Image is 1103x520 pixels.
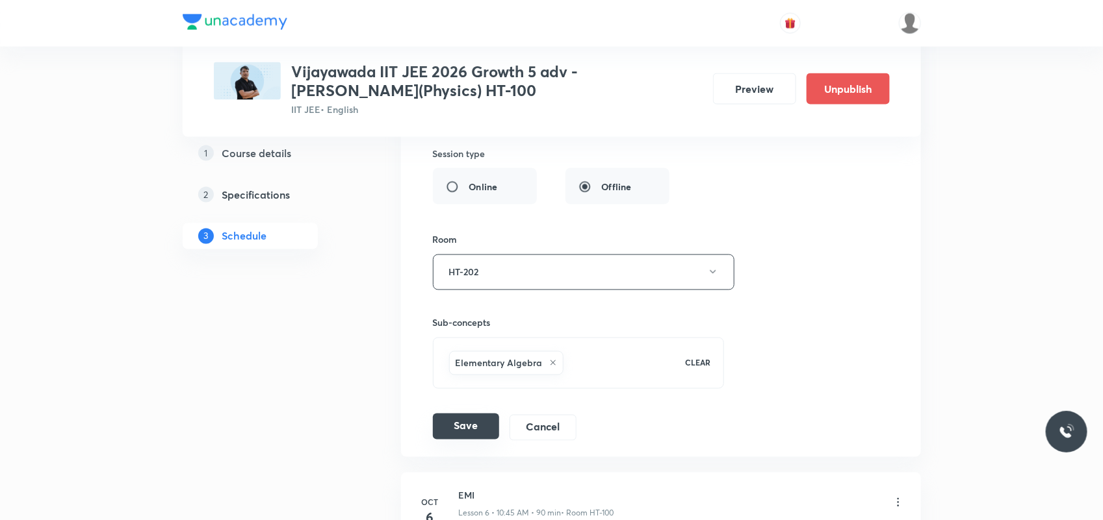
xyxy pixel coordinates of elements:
h3: Vijayawada IIT JEE 2026 Growth 5 adv -[PERSON_NAME](Physics) HT-100 [291,62,703,100]
a: 2Specifications [183,181,359,207]
h5: Specifications [222,186,290,202]
h5: Course details [222,145,291,160]
img: Company Logo [183,14,287,30]
button: Cancel [510,415,577,441]
h6: Room [433,233,458,247]
h6: EMI [459,489,614,502]
p: 2 [198,186,214,202]
button: HT-202 [433,254,734,290]
button: avatar [780,13,801,34]
a: 1Course details [183,140,359,166]
h6: Elementary Algebra [456,356,543,370]
p: Lesson 6 • 10:45 AM • 90 min [459,508,562,519]
img: S Naga kusuma Alekhya [899,12,921,34]
img: ttu [1059,424,1074,440]
img: avatar [785,18,796,29]
button: Preview [713,73,796,105]
p: • Room HT-100 [562,508,614,519]
p: 3 [198,228,214,243]
h5: Schedule [222,228,266,243]
p: CLEAR [685,357,710,369]
img: 68109FCE-13DE-439C-A77F-8816E4B55B2C_plus.png [214,62,281,100]
button: Unpublish [807,73,890,105]
h6: Oct [417,497,443,508]
p: IIT JEE • English [291,103,703,116]
a: Company Logo [183,14,287,33]
p: 1 [198,145,214,160]
h6: Session type [433,147,486,160]
h6: Sub-concepts [433,316,725,330]
button: Save [433,414,499,440]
